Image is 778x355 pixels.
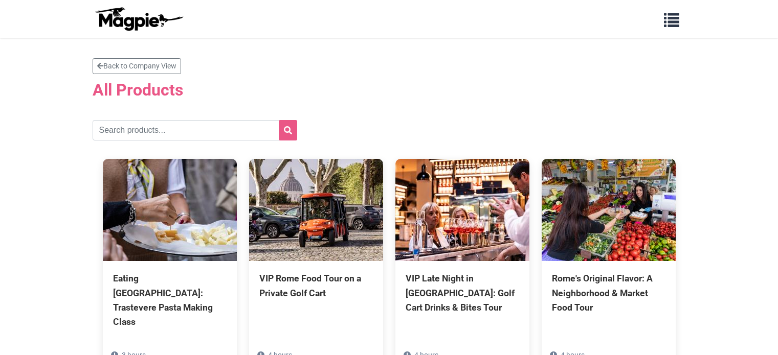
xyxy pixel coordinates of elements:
[249,159,383,261] img: VIP Rome Food Tour on a Private Golf Cart
[93,120,297,140] input: Search products...
[93,7,185,31] img: logo-ab69f6fb50320c5b225c76a69d11143b.png
[93,80,686,100] h2: All Products
[103,159,237,261] img: Eating Rome: Trastevere Pasta Making Class
[395,159,529,261] img: VIP Late Night in Rome: Golf Cart Drinks & Bites Tour
[249,159,383,346] a: VIP Rome Food Tour on a Private Golf Cart 4 hours
[406,271,519,314] div: VIP Late Night in [GEOGRAPHIC_DATA]: Golf Cart Drinks & Bites Tour
[552,271,665,314] div: Rome's Original Flavor: A Neighborhood & Market Food Tour
[259,271,373,300] div: VIP Rome Food Tour on a Private Golf Cart
[93,58,181,74] a: Back to Company View
[542,159,676,261] img: Rome's Original Flavor: A Neighborhood & Market Food Tour
[113,271,227,329] div: Eating [GEOGRAPHIC_DATA]: Trastevere Pasta Making Class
